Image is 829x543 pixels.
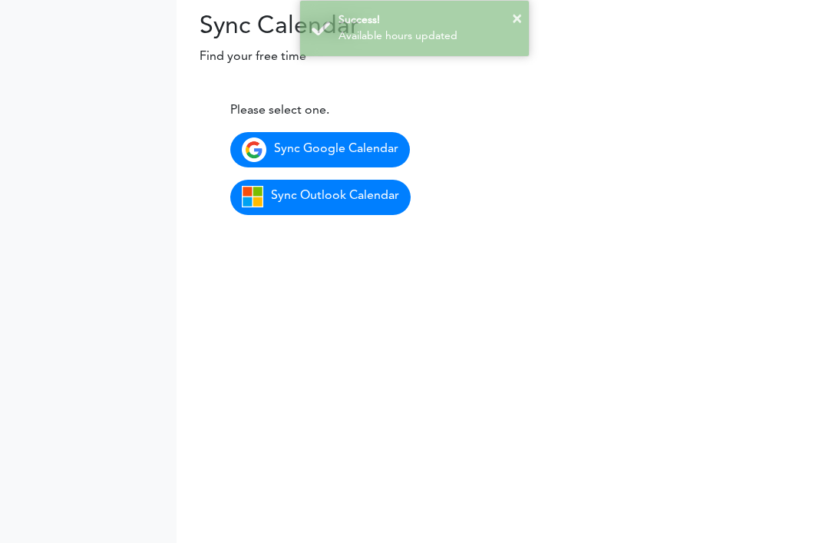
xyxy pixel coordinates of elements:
span: Sync Outlook Calendar [271,190,399,202]
a: Sync Google Calendar [230,132,410,167]
div: Success! [339,12,517,28]
button: × [512,8,522,31]
p: Find your free time [177,48,829,66]
img: microsoft_icon.png [242,186,263,207]
div: Available hours updated [339,28,517,45]
a: Sync Outlook Calendar [230,180,411,215]
img: google_icon.png [242,137,266,162]
span: Sync Google Calendar [274,143,398,155]
div: Please select one. [230,101,478,120]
